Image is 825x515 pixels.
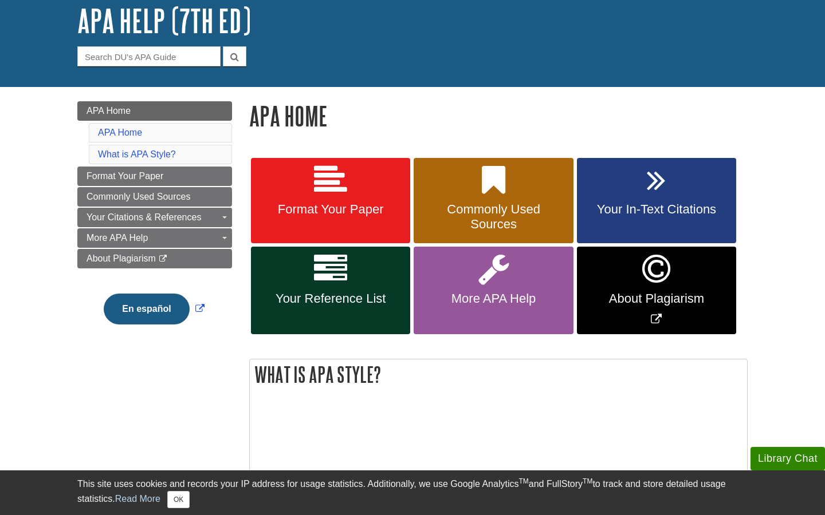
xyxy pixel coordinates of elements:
[77,46,221,66] input: Search DU's APA Guide
[87,171,163,181] span: Format Your Paper
[87,192,190,201] span: Commonly Used Sources
[77,249,232,268] a: About Plagiarism
[518,477,528,485] sup: TM
[77,3,251,38] a: APA Help (7th Ed)
[98,149,176,159] a: What is APA Style?
[77,228,232,248] a: More APA Help
[101,304,207,314] a: Link opens in new window
[77,167,232,186] a: Format Your Paper
[260,291,402,306] span: Your Reference List
[586,202,728,217] span: Your In-Text Citations
[167,491,190,508] button: Close
[260,202,402,217] span: Format Your Paper
[115,494,160,504] a: Read More
[77,101,232,344] div: Guide Page Menu
[586,291,728,306] span: About Plagiarism
[104,294,189,324] button: En español
[583,477,592,485] sup: TM
[77,101,232,121] a: APA Home
[77,477,748,508] div: This site uses cookies and records your IP address for usage statistics. Additionally, we use Goo...
[87,253,156,263] span: About Plagiarism
[422,291,564,306] span: More APA Help
[414,247,573,334] a: More APA Help
[87,212,201,222] span: Your Citations & References
[251,247,410,334] a: Your Reference List
[577,158,736,244] a: Your In-Text Citations
[577,247,736,334] a: Link opens in new window
[87,233,148,243] span: More APA Help
[751,447,825,470] button: Library Chat
[98,128,142,137] a: APA Home
[250,359,747,390] h2: What is APA Style?
[77,208,232,227] a: Your Citations & References
[422,202,564,232] span: Commonly Used Sources
[77,187,232,207] a: Commonly Used Sources
[414,158,573,244] a: Commonly Used Sources
[158,255,168,263] i: This link opens in a new window
[249,101,748,130] h1: APA Home
[251,158,410,244] a: Format Your Paper
[87,106,131,116] span: APA Home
